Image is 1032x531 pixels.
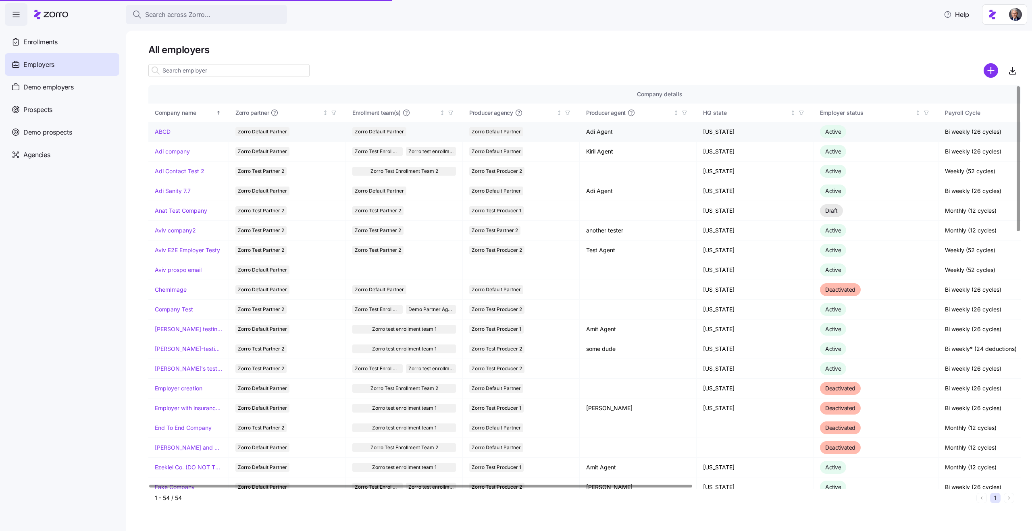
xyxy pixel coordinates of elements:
a: Prospects [5,98,119,121]
a: Demo prospects [5,121,119,143]
a: Employer creation [155,384,202,392]
a: Anat Test Company [155,207,207,215]
span: Zorro test enrollment team 1 [372,423,437,432]
span: Active [825,168,841,174]
a: [PERSON_NAME]'s test account [155,365,222,373]
span: Active [825,266,841,273]
span: Active [825,365,841,372]
span: Zorro test enrollment team 1 [408,483,454,492]
span: Zorro Test Producer 1 [472,206,521,215]
span: Zorro Default Partner [238,404,287,413]
td: [US_STATE] [697,319,814,339]
span: Deactivated [825,385,855,392]
span: Zorro Test Partner 2 [238,226,284,235]
span: Agencies [23,150,50,160]
button: 1 [990,493,1001,503]
td: [US_STATE] [697,241,814,260]
td: [US_STATE] [697,359,814,379]
span: Zorro test enrollment team 1 [408,147,454,156]
td: some dude [580,339,697,359]
span: Zorro Test Enrollment Team 2 [355,364,400,373]
a: Enrollments [5,31,119,53]
td: [US_STATE] [697,201,814,221]
div: Not sorted [790,110,796,116]
a: Fake Company [155,483,195,491]
span: Zorro Default Partner [472,423,521,432]
button: Previous page [976,493,987,503]
span: Active [825,345,841,352]
span: Zorro Test Partner 2 [472,226,518,235]
span: Zorro Default Partner [238,147,287,156]
th: Company nameSorted ascending [148,104,229,122]
td: Amit Agent [580,319,697,339]
span: Deactivated [825,286,855,293]
span: Zorro Default Partner [238,483,287,492]
span: Zorro Test Partner 2 [238,344,284,353]
div: Not sorted [322,110,328,116]
td: [US_STATE] [697,142,814,162]
td: [US_STATE] [697,181,814,201]
span: Zorro Test Partner 2 [238,167,284,176]
div: Not sorted [915,110,921,116]
th: Employer statusNot sorted [814,104,938,122]
a: Agencies [5,143,119,166]
div: Not sorted [439,110,445,116]
div: Not sorted [673,110,679,116]
span: Zorro Test Partner 2 [238,364,284,373]
span: Zorro Test Enrollment Team 2 [355,305,400,314]
span: Zorro Default Partner [238,384,287,393]
span: Zorro Test Partner 2 [238,206,284,215]
span: Deactivated [825,424,855,431]
span: Zorro Test Producer 1 [472,325,521,334]
span: Zorro Test Producer 2 [472,167,522,176]
span: Search across Zorro... [145,10,210,20]
span: Active [825,306,841,313]
a: Adi Contact Test 2 [155,167,204,175]
span: Zorro Test Producer 2 [472,305,522,314]
td: [PERSON_NAME] [580,477,697,497]
svg: add icon [984,63,998,78]
button: Search across Zorro... [126,5,287,24]
td: Adi Agent [580,181,697,201]
span: Zorro Test Partner 2 [238,423,284,432]
span: Zorro test enrollment team 1 [372,404,437,413]
a: [PERSON_NAME]-testing-payroll [155,345,222,353]
div: 1 - 54 / 54 [155,494,973,502]
img: 1dcb4e5d-e04d-4770-96a8-8d8f6ece5bdc-1719926415027.jpeg [1009,8,1022,21]
span: Zorro test enrollment team 1 [372,344,437,353]
td: Test Agent [580,241,697,260]
span: Prospects [23,105,52,115]
th: Enrollment team(s)Not sorted [346,104,463,122]
div: Not sorted [556,110,562,116]
span: Zorro Test Producer 2 [472,364,522,373]
a: ChemImage [155,286,187,294]
span: Zorro test enrollment team 1 [372,463,437,472]
button: Help [937,6,976,23]
th: Producer agentNot sorted [580,104,697,122]
td: another tester [580,221,697,241]
span: Active [825,247,841,253]
td: [US_STATE] [697,280,814,300]
span: Zorro Test Partner 2 [355,246,401,255]
span: Active [825,187,841,194]
span: Zorro Default Partner [355,127,404,136]
input: Search employer [148,64,310,77]
th: Producer agencyNot sorted [463,104,580,122]
div: HQ state [703,108,789,117]
a: Employers [5,53,119,76]
td: [US_STATE] [697,260,814,280]
span: Zorro Default Partner [472,384,521,393]
a: [PERSON_NAME] and ChemImage [155,444,222,452]
span: Active [825,326,841,332]
th: HQ stateNot sorted [697,104,814,122]
span: Zorro Default Partner [472,187,521,195]
a: Company Test [155,305,193,313]
a: ABCD [155,128,171,136]
span: Zorro Test Partner 2 [355,206,401,215]
a: Aviv company2 [155,226,196,234]
span: Zorro Test Partner 2 [355,226,401,235]
td: Kiril Agent [580,142,697,162]
a: Ezekiel Co. (DO NOT TOUCH) [155,463,222,471]
span: Zorro Default Partner [472,285,521,294]
td: Adi Agent [580,122,697,142]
